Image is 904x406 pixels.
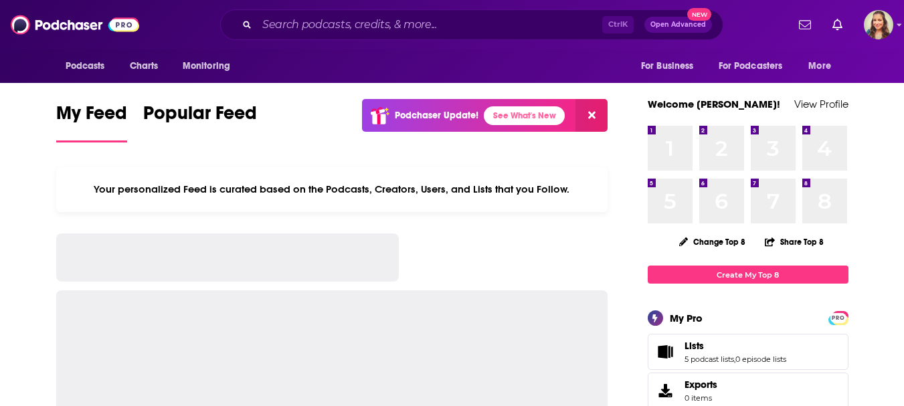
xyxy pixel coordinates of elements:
img: Podchaser - Follow, Share and Rate Podcasts [11,12,139,37]
p: Podchaser Update! [395,110,478,121]
a: Charts [121,54,167,79]
span: New [687,8,711,21]
span: More [808,57,831,76]
button: Show profile menu [864,10,893,39]
span: Podcasts [66,57,105,76]
input: Search podcasts, credits, & more... [257,14,602,35]
a: Show notifications dropdown [794,13,816,36]
span: For Business [641,57,694,76]
button: open menu [632,54,711,79]
span: Charts [130,57,159,76]
a: See What's New [484,106,565,125]
button: open menu [56,54,122,79]
span: Lists [685,340,704,352]
a: Lists [685,340,786,352]
div: My Pro [670,312,703,324]
a: Welcome [PERSON_NAME]! [648,98,780,110]
span: , [734,354,735,364]
span: 0 items [685,393,717,403]
span: For Podcasters [719,57,783,76]
span: My Feed [56,102,127,132]
span: Exports [685,379,717,391]
a: 5 podcast lists [685,354,734,364]
a: 0 episode lists [735,354,786,364]
button: Share Top 8 [764,229,824,255]
span: Logged in as adriana.guzman [864,10,893,39]
a: My Feed [56,102,127,142]
span: Lists [648,334,848,370]
div: Your personalized Feed is curated based on the Podcasts, Creators, Users, and Lists that you Follow. [56,167,608,212]
span: Ctrl K [602,16,634,33]
a: Lists [652,342,679,361]
a: Create My Top 8 [648,266,848,284]
button: open menu [173,54,248,79]
a: View Profile [794,98,848,110]
button: open menu [710,54,802,79]
span: Popular Feed [143,102,257,132]
span: Monitoring [183,57,230,76]
span: Open Advanced [650,21,706,28]
a: Popular Feed [143,102,257,142]
span: PRO [830,313,846,323]
button: Open AdvancedNew [644,17,712,33]
a: Show notifications dropdown [827,13,848,36]
button: Change Top 8 [671,233,754,250]
a: PRO [830,312,846,322]
span: Exports [652,381,679,400]
button: open menu [799,54,848,79]
div: Search podcasts, credits, & more... [220,9,723,40]
img: User Profile [864,10,893,39]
